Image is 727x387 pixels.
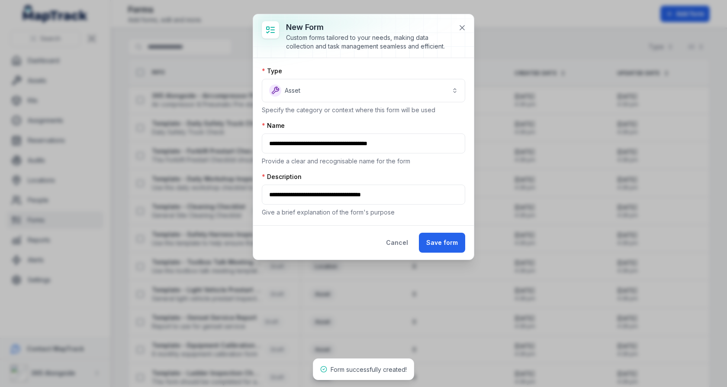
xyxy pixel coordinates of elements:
p: Give a brief explanation of the form's purpose [262,208,465,217]
p: Specify the category or context where this form will be used [262,106,465,114]
p: Provide a clear and recognisable name for the form [262,157,465,166]
label: Name [262,121,285,130]
h3: New form [286,21,451,33]
button: Asset [262,79,465,102]
button: Cancel [379,233,415,253]
label: Type [262,67,282,75]
label: Description [262,172,302,181]
span: Form successfully created! [331,366,407,373]
div: Custom forms tailored to your needs, making data collection and task management seamless and effi... [286,33,451,51]
button: Save form [419,233,465,253]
